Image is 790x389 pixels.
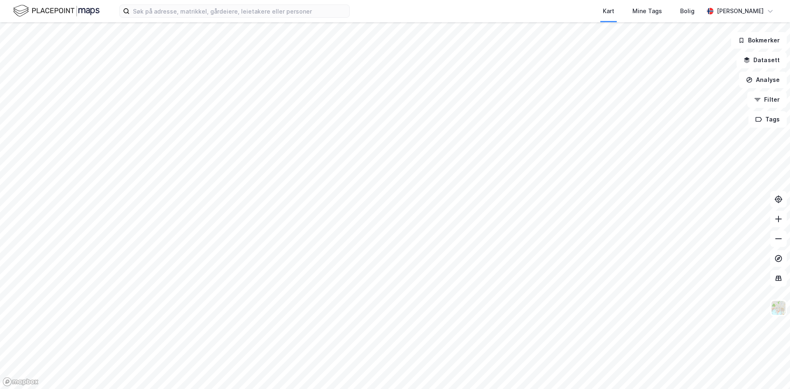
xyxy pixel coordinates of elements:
[13,4,100,18] img: logo.f888ab2527a4732fd821a326f86c7f29.svg
[749,349,790,389] iframe: Chat Widget
[603,6,614,16] div: Kart
[632,6,662,16] div: Mine Tags
[717,6,764,16] div: [PERSON_NAME]
[680,6,695,16] div: Bolig
[130,5,349,17] input: Søk på adresse, matrikkel, gårdeiere, leietakere eller personer
[749,349,790,389] div: Kontrollprogram for chat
